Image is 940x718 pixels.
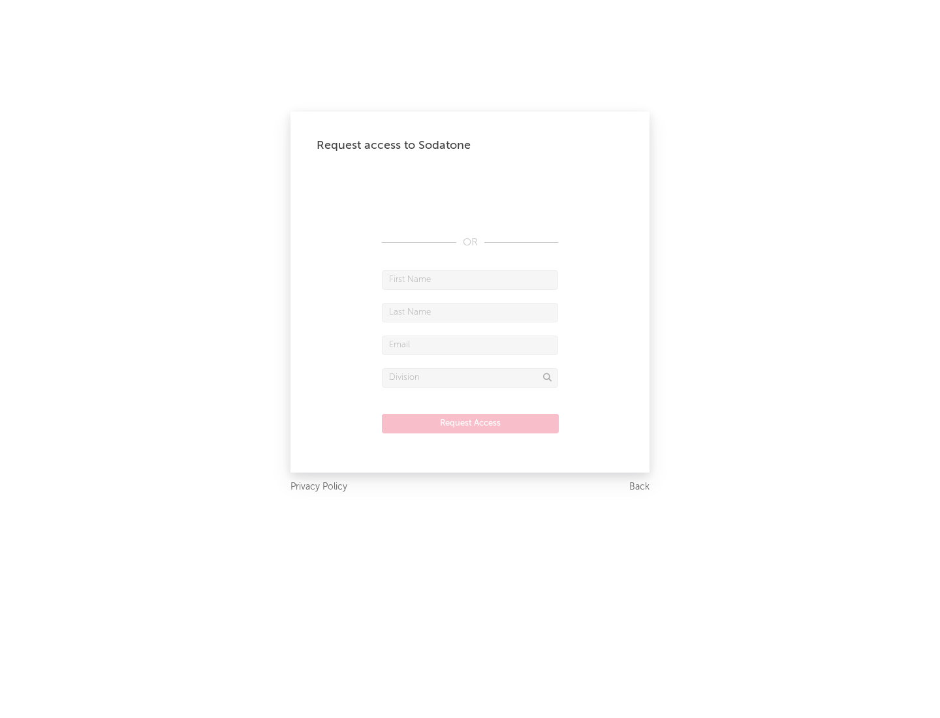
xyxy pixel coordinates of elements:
input: Division [382,368,558,388]
button: Request Access [382,414,559,433]
a: Back [629,479,650,495]
div: OR [382,235,558,251]
input: First Name [382,270,558,290]
div: Request access to Sodatone [317,138,623,153]
a: Privacy Policy [290,479,347,495]
input: Last Name [382,303,558,322]
input: Email [382,336,558,355]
